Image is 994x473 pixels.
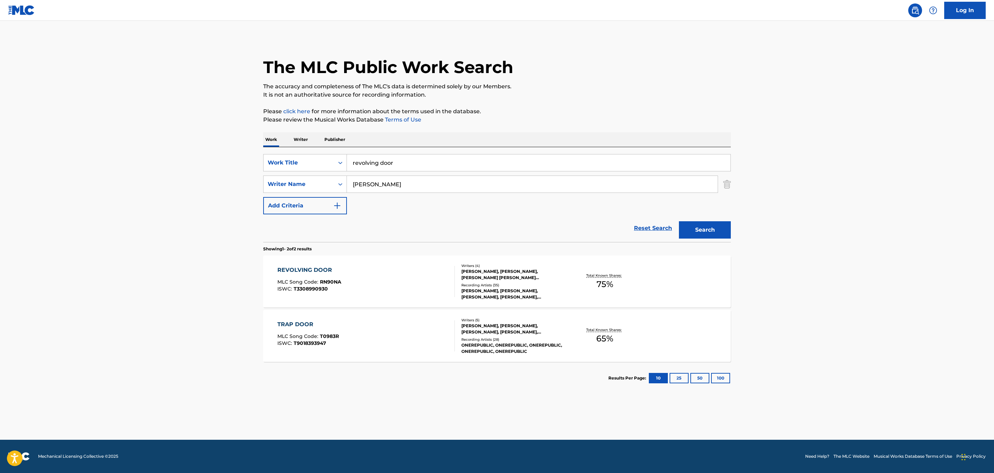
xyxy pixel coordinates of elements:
span: 75 % [597,278,613,291]
span: 65 % [596,332,613,345]
div: TRAP DOOR [277,320,339,329]
form: Search Form [263,154,731,242]
span: T9018393947 [294,340,326,346]
span: ISWC : [277,286,294,292]
a: Privacy Policy [956,453,986,459]
div: Help [926,3,940,17]
a: Need Help? [805,453,829,459]
a: click here [283,108,310,115]
button: Search [679,221,731,239]
p: The accuracy and completeness of The MLC's data is determined solely by our Members. [263,82,731,91]
a: Terms of Use [384,116,421,123]
p: Publisher [322,132,347,147]
span: RN90NA [320,279,341,285]
span: ISWC : [277,340,294,346]
p: Please review the Musical Works Database [263,116,731,124]
iframe: Chat Widget [959,440,994,473]
button: 50 [690,373,709,383]
button: Add Criteria [263,197,347,214]
div: Drag [961,447,966,467]
a: Musical Works Database Terms of Use [874,453,952,459]
a: Reset Search [631,221,675,236]
img: search [911,6,919,15]
p: Work [263,132,279,147]
div: Writers ( 4 ) [461,263,566,268]
p: It is not an authoritative source for recording information. [263,91,731,99]
div: [PERSON_NAME], [PERSON_NAME], [PERSON_NAME], [PERSON_NAME], [PERSON_NAME] [461,323,566,335]
div: [PERSON_NAME], [PERSON_NAME], [PERSON_NAME] [PERSON_NAME] [PERSON_NAME] [461,268,566,281]
div: [PERSON_NAME], [PERSON_NAME], [PERSON_NAME], [PERSON_NAME], [PERSON_NAME] [461,288,566,300]
img: MLC Logo [8,5,35,15]
p: Showing 1 - 2 of 2 results [263,246,312,252]
span: Mechanical Licensing Collective © 2025 [38,453,118,459]
p: Total Known Shares: [586,273,623,278]
button: 25 [670,373,689,383]
img: Delete Criterion [723,176,731,193]
div: Writer Name [268,180,330,188]
button: 10 [649,373,668,383]
p: Total Known Shares: [586,327,623,332]
p: Results Per Page: [608,375,648,381]
img: help [929,6,937,15]
span: T0983R [320,333,339,339]
button: 100 [711,373,730,383]
a: The MLC Website [834,453,869,459]
span: MLC Song Code : [277,333,320,339]
img: logo [8,452,30,461]
div: Recording Artists ( 35 ) [461,283,566,288]
div: Work Title [268,159,330,167]
a: Log In [944,2,986,19]
div: Writers ( 5 ) [461,318,566,323]
span: T3308990930 [294,286,328,292]
div: ONEREPUBLIC, ONEREPUBLIC, ONEREPUBLIC, ONEREPUBLIC, ONEREPUBLIC [461,342,566,355]
p: Writer [292,132,310,147]
p: Please for more information about the terms used in the database. [263,107,731,116]
span: MLC Song Code : [277,279,320,285]
a: TRAP DOORMLC Song Code:T0983RISWC:T9018393947Writers (5)[PERSON_NAME], [PERSON_NAME], [PERSON_NAM... [263,310,731,362]
a: Public Search [908,3,922,17]
h1: The MLC Public Work Search [263,57,513,78]
div: Recording Artists ( 28 ) [461,337,566,342]
a: REVOLVING DOORMLC Song Code:RN90NAISWC:T3308990930Writers (4)[PERSON_NAME], [PERSON_NAME], [PERSO... [263,256,731,307]
img: 9d2ae6d4665cec9f34b9.svg [333,202,341,210]
div: REVOLVING DOOR [277,266,341,274]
